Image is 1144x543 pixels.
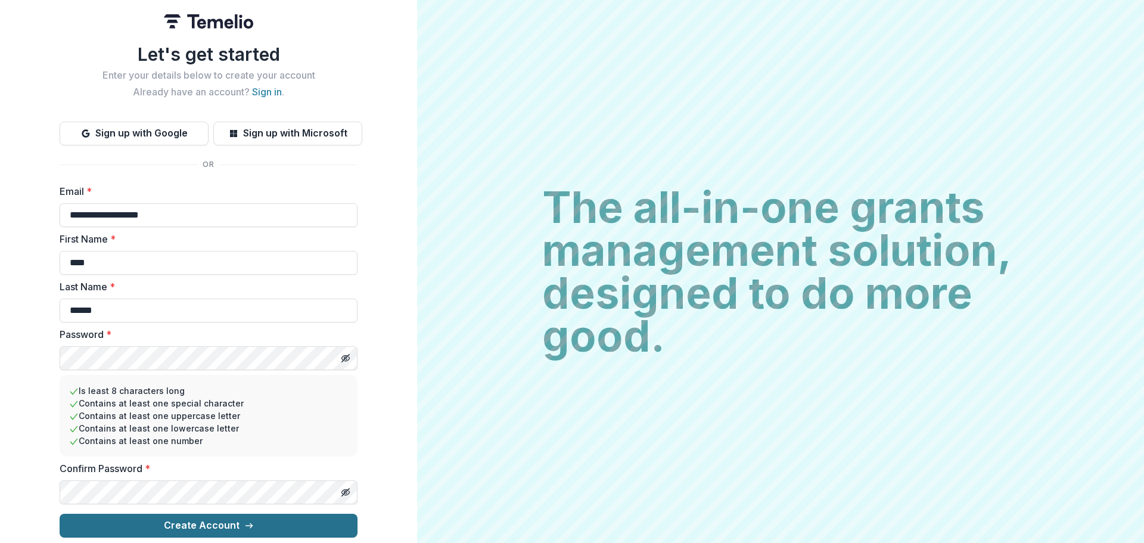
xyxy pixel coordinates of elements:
li: Contains at least one uppercase letter [69,409,348,422]
h2: Enter your details below to create your account [60,70,357,81]
a: Sign in [252,86,282,98]
button: Create Account [60,514,357,538]
label: Email [60,184,350,198]
li: Contains at least one special character [69,397,348,409]
h1: Let's get started [60,44,357,65]
img: Temelio [164,14,253,29]
label: Last Name [60,280,350,294]
button: Toggle password visibility [336,483,355,502]
button: Sign up with Microsoft [213,122,362,145]
li: Is least 8 characters long [69,384,348,397]
li: Contains at least one number [69,435,348,447]
button: Toggle password visibility [336,349,355,368]
label: First Name [60,232,350,246]
button: Sign up with Google [60,122,209,145]
label: Password [60,327,350,342]
li: Contains at least one lowercase letter [69,422,348,435]
label: Confirm Password [60,461,350,476]
h2: Already have an account? . [60,86,357,98]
